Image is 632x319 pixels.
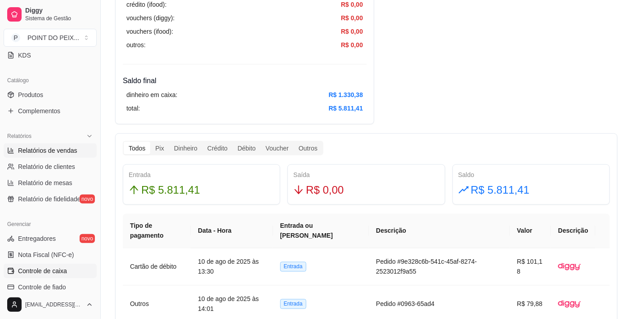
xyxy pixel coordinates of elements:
[4,231,97,246] a: Entregadoresnovo
[18,146,77,155] span: Relatórios de vendas
[7,133,31,140] span: Relatórios
[517,257,544,277] article: R$ 101,18
[4,280,97,294] a: Controle de fiado
[4,294,97,315] button: [EMAIL_ADDRESS][DOMAIN_NAME]
[4,88,97,102] a: Produtos
[18,162,75,171] span: Relatório de clientes
[4,159,97,174] a: Relatório de clientes
[11,33,20,42] span: P
[25,15,93,22] span: Sistema de Gestão
[18,90,43,99] span: Produtos
[130,299,184,309] article: Outros
[25,301,82,308] span: [EMAIL_ADDRESS][DOMAIN_NAME]
[18,178,72,187] span: Relatório de mesas
[306,182,344,199] span: R$ 0,00
[18,51,31,60] span: KDS
[558,256,581,278] img: diggy
[4,176,97,190] a: Relatório de mesas
[471,182,530,199] span: R$ 5.811,41
[18,234,56,243] span: Entregadores
[141,182,200,199] span: R$ 5.811,41
[294,142,323,155] div: Outros
[341,13,363,23] article: R$ 0,00
[123,75,367,86] h4: Saldo final
[329,90,363,100] article: R$ 1.330,38
[293,185,304,195] span: arrow-down
[458,185,469,195] span: rise
[18,283,66,292] span: Controle de fiado
[202,142,233,155] div: Crédito
[150,142,169,155] div: Pix
[129,170,274,180] div: Entrada
[341,40,363,50] article: R$ 0,00
[129,185,139,195] span: arrow-up
[551,214,596,248] th: Descrição
[123,214,191,248] th: Tipo de pagamento
[126,103,140,113] article: total:
[517,299,544,309] article: R$ 79,88
[126,40,146,50] article: outros:
[4,217,97,231] div: Gerenciar
[233,142,260,155] div: Débito
[369,248,510,286] td: Pedido #9e328c6b-541c-45af-8274-2523012f9a55
[25,7,93,15] span: Diggy
[273,214,369,248] th: Entrada ou [PERSON_NAME]
[4,48,97,62] a: KDS
[198,294,266,314] article: 10 de ago de 2025 às 14:01
[329,103,363,113] article: R$ 5.811,41
[18,106,60,115] span: Complementos
[130,262,184,272] article: Cartão de débito
[4,73,97,88] div: Catálogo
[124,142,150,155] div: Todos
[280,299,306,309] span: Entrada
[4,29,97,47] button: Select a team
[4,143,97,158] a: Relatórios de vendas
[261,142,294,155] div: Voucher
[293,170,439,180] div: Saída
[4,248,97,262] a: Nota Fiscal (NFC-e)
[510,214,551,248] th: Valor
[169,142,202,155] div: Dinheiro
[126,27,173,36] article: vouchers (ifood):
[191,214,273,248] th: Data - Hora
[18,250,74,259] span: Nota Fiscal (NFC-e)
[198,257,266,277] article: 10 de ago de 2025 às 13:30
[341,27,363,36] article: R$ 0,00
[280,262,306,272] span: Entrada
[369,214,510,248] th: Descrição
[4,264,97,278] a: Controle de caixa
[558,293,581,315] img: diggy
[126,90,178,100] article: dinheiro em caixa:
[27,33,79,42] div: POINT DO PEIX ...
[18,195,81,204] span: Relatório de fidelidade
[4,104,97,118] a: Complementos
[458,170,604,180] div: Saldo
[18,266,67,275] span: Controle de caixa
[4,192,97,206] a: Relatório de fidelidadenovo
[4,4,97,25] a: DiggySistema de Gestão
[126,13,175,23] article: vouchers (diggy):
